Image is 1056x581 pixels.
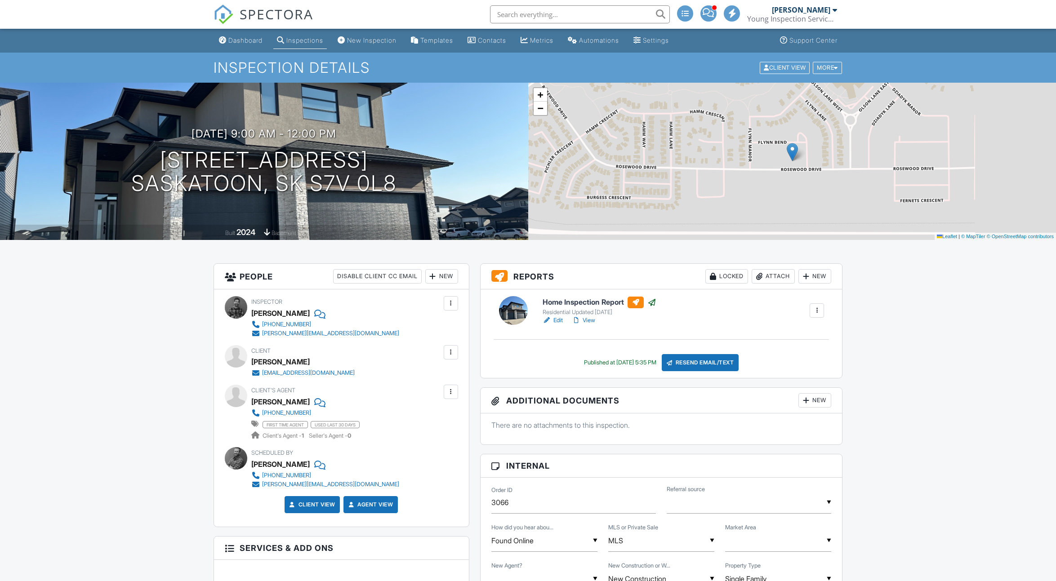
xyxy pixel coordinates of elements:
[334,32,400,49] a: New Inspection
[262,481,399,488] div: [PERSON_NAME][EMAIL_ADDRESS][DOMAIN_NAME]
[225,230,235,236] span: Built
[813,62,842,74] div: More
[776,32,841,49] a: Support Center
[491,420,832,430] p: There are no attachments to this inspection.
[228,36,263,44] div: Dashboard
[961,234,985,239] a: © MapTiler
[263,421,308,428] span: first time agent
[481,264,842,289] h3: Reports
[347,500,393,509] a: Agent View
[725,562,761,570] label: Property Type
[534,102,547,115] a: Zoom out
[214,537,469,560] h3: Services & Add ons
[236,227,255,237] div: 2024
[309,432,351,439] span: Seller's Agent -
[643,36,669,44] div: Settings
[251,306,310,320] div: [PERSON_NAME]
[958,234,960,239] span: |
[491,562,522,570] label: New Agent?
[251,387,295,394] span: Client's Agent
[630,32,673,49] a: Settings
[725,523,756,532] label: Market Area
[288,500,335,509] a: Client View
[579,36,619,44] div: Automations
[705,269,748,284] div: Locked
[407,32,457,49] a: Templates
[478,36,506,44] div: Contacts
[564,32,623,49] a: Automations (Advanced)
[537,89,543,100] span: +
[517,32,557,49] a: Metrics
[347,36,397,44] div: New Inspection
[937,234,957,239] a: Leaflet
[251,355,310,368] div: [PERSON_NAME]
[534,88,547,102] a: Zoom in
[131,148,397,196] h1: [STREET_ADDRESS] Saskatoon, SK S7V 0L8
[272,230,296,236] span: basement
[481,454,842,478] h3: Internal
[543,297,656,316] a: Home Inspection Report Residential Updated [DATE]
[251,368,355,377] a: [EMAIL_ADDRESS][DOMAIN_NAME]
[537,102,543,114] span: −
[789,36,838,44] div: Support Center
[192,128,336,140] h3: [DATE] 9:00 am - 12:00 pm
[262,330,399,337] div: [PERSON_NAME][EMAIL_ADDRESS][DOMAIN_NAME]
[752,269,795,284] div: Attach
[251,329,399,338] a: [PERSON_NAME][EMAIL_ADDRESS][DOMAIN_NAME]
[262,369,355,377] div: [EMAIL_ADDRESS][DOMAIN_NAME]
[667,485,705,493] label: Referral source
[348,432,351,439] strong: 0
[333,269,422,284] div: Disable Client CC Email
[262,409,311,417] div: [PHONE_NUMBER]
[251,471,399,480] a: [PHONE_NUMBER]
[490,5,670,23] input: Search everything...
[251,449,293,456] span: Scheduled By
[214,60,843,75] h1: Inspection Details
[215,32,266,49] a: Dashboard
[262,321,311,328] div: [PHONE_NUMBER]
[251,347,271,354] span: Client
[760,62,810,74] div: Client View
[987,234,1054,239] a: © OpenStreetMap contributors
[491,523,553,532] label: How did you hear about us
[481,388,842,413] h3: Additional Documents
[420,36,453,44] div: Templates
[251,395,310,408] a: [PERSON_NAME]
[572,316,595,325] a: View
[608,562,670,570] label: New Construction or Warranty?
[263,432,305,439] span: Client's Agent -
[251,320,399,329] a: [PHONE_NUMBER]
[251,408,354,417] a: [PHONE_NUMBER]
[491,486,512,494] label: Order ID
[302,432,304,439] strong: 1
[759,64,812,71] a: Client View
[214,12,313,31] a: SPECTORA
[787,143,798,161] img: Marker
[798,393,831,408] div: New
[425,269,458,284] div: New
[584,359,656,366] div: Published at [DATE] 5:35 PM
[251,457,310,471] div: [PERSON_NAME]
[251,298,282,305] span: Inspector
[747,14,837,23] div: Young Inspection Services Ltd
[240,4,313,23] span: SPECTORA
[662,354,739,371] div: Resend Email/Text
[311,421,360,428] span: used last 30 days
[214,4,233,24] img: The Best Home Inspection Software - Spectora
[251,480,399,489] a: [PERSON_NAME][EMAIL_ADDRESS][DOMAIN_NAME]
[214,264,469,289] h3: People
[273,32,327,49] a: Inspections
[543,316,563,325] a: Edit
[543,297,656,308] h6: Home Inspection Report
[286,36,323,44] div: Inspections
[464,32,510,49] a: Contacts
[608,523,658,532] label: MLS or Private Sale
[772,5,830,14] div: [PERSON_NAME]
[530,36,553,44] div: Metrics
[262,472,311,479] div: [PHONE_NUMBER]
[798,269,831,284] div: New
[543,309,656,316] div: Residential Updated [DATE]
